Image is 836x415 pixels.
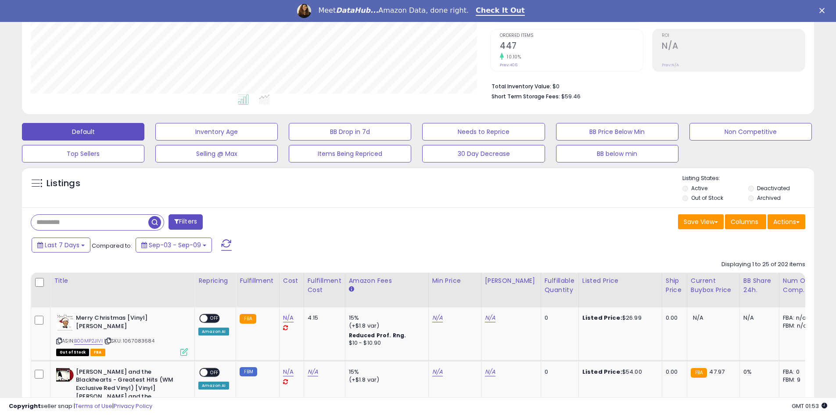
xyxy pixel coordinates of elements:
[47,177,80,190] h5: Listings
[691,368,707,378] small: FBA
[485,314,495,322] a: N/A
[422,145,545,162] button: 30 Day Decrease
[56,314,74,332] img: 516ObIhWMyL._SL40_.jpg
[155,123,278,141] button: Inventory Age
[308,276,341,295] div: Fulfillment Cost
[721,260,805,269] div: Displaying 1 to 25 of 202 items
[169,214,203,230] button: Filters
[582,314,622,322] b: Listed Price:
[208,368,222,376] span: OFF
[783,276,815,295] div: Num of Comp.
[556,145,678,162] button: BB below min
[54,276,191,285] div: Title
[349,276,425,285] div: Amazon Fees
[349,332,406,339] b: Reduced Prof. Rng.
[149,241,201,249] span: Sep-03 - Sep-09
[432,276,477,285] div: Min Price
[666,314,680,322] div: 0.00
[74,337,103,345] a: B00MP2JIVI
[691,276,736,295] div: Current Buybox Price
[492,80,799,91] li: $0
[582,368,655,376] div: $54.00
[709,368,725,376] span: 47.97
[783,322,812,330] div: FBM: n/a
[349,368,422,376] div: 15%
[783,376,812,384] div: FBM: 9
[208,315,222,322] span: OFF
[582,314,655,322] div: $26.99
[289,145,411,162] button: Items Being Repriced
[432,368,443,376] a: N/A
[492,93,560,100] b: Short Term Storage Fees:
[22,123,144,141] button: Default
[198,276,232,285] div: Repricing
[666,368,680,376] div: 0.00
[545,276,575,295] div: Fulfillable Quantity
[725,214,766,229] button: Columns
[76,368,183,411] b: [PERSON_NAME] and the Blackhearts - Greatest Hits (WM Exclusive Red Vinyl) [Vinyl] [PERSON_NAME] ...
[114,402,152,410] a: Privacy Policy
[500,41,643,53] h2: 447
[308,368,318,376] a: N/A
[582,368,622,376] b: Listed Price:
[56,314,188,355] div: ASIN:
[90,349,105,356] span: FBA
[757,194,781,202] label: Archived
[743,276,775,295] div: BB Share 24h.
[308,314,338,322] div: 4.15
[283,314,294,322] a: N/A
[240,276,275,285] div: Fulfillment
[693,314,703,322] span: N/A
[731,217,758,226] span: Columns
[691,184,707,192] label: Active
[678,214,724,229] button: Save View
[582,276,658,285] div: Listed Price
[783,368,812,376] div: FBA: 0
[9,402,41,410] strong: Copyright
[819,8,828,13] div: Close
[500,33,643,38] span: Ordered Items
[349,285,354,293] small: Amazon Fees.
[682,174,814,183] p: Listing States:
[545,314,572,322] div: 0
[240,314,256,324] small: FBA
[757,184,790,192] label: Deactivated
[198,382,229,390] div: Amazon AI
[662,33,805,38] span: ROI
[198,328,229,336] div: Amazon AI
[349,376,422,384] div: (+$1.8 var)
[666,276,683,295] div: Ship Price
[476,6,525,16] a: Check It Out
[76,314,183,332] b: Merry Christmas [Vinyl] [PERSON_NAME]
[545,368,572,376] div: 0
[689,123,812,141] button: Non Competitive
[92,242,132,250] span: Compared to:
[349,314,422,322] div: 15%
[691,194,723,202] label: Out of Stock
[492,83,551,90] b: Total Inventory Value:
[283,368,294,376] a: N/A
[22,145,144,162] button: Top Sellers
[56,368,74,382] img: 41MWW+iJZhL._SL40_.jpg
[136,238,212,253] button: Sep-03 - Sep-09
[289,123,411,141] button: BB Drop in 7d
[768,214,805,229] button: Actions
[662,41,805,53] h2: N/A
[56,349,89,356] span: All listings that are currently out of stock and unavailable for purchase on Amazon
[9,402,152,411] div: seller snap | |
[485,368,495,376] a: N/A
[743,368,772,376] div: 0%
[297,4,311,18] img: Profile image for Georgie
[792,402,827,410] span: 2025-09-17 01:53 GMT
[75,402,112,410] a: Terms of Use
[561,92,581,101] span: $59.46
[485,276,537,285] div: [PERSON_NAME]
[45,241,79,249] span: Last 7 Days
[504,54,521,60] small: 10.10%
[104,337,154,344] span: | SKU: 1067083684
[662,62,679,68] small: Prev: N/A
[283,276,300,285] div: Cost
[556,123,678,141] button: BB Price Below Min
[240,367,257,376] small: FBM
[349,322,422,330] div: (+$1.8 var)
